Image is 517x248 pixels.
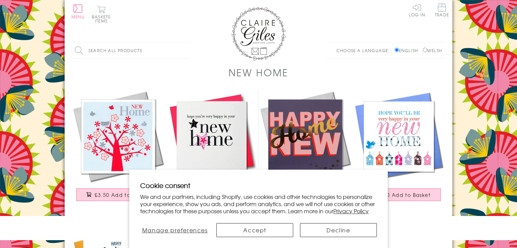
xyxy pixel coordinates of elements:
[423,47,442,53] label: Welsh
[357,188,441,201] button: £3.50 Add to Basket
[435,3,449,18] a: Trade
[395,48,399,52] input: English
[95,191,150,198] span: £3.50 Add to Basket
[229,65,288,79] h1: New Home
[258,90,352,183] img: New Home Card, Pink on Plum Happy New Home, with gold foil
[71,90,165,183] img: New Home Card, Tree, New Home, Embossed and Foiled text
[71,14,85,20] span: Menu
[375,191,431,198] span: £3.50 Add to Basket
[76,188,161,201] button: £3.50 Add to Basket
[300,223,377,237] button: Decline
[95,14,111,24] span: 0 items
[231,7,286,61] img: Claire Giles Greetings Cards
[258,90,352,208] a: New Home Card, Pink on Plum Happy New Home, with gold foil £3.50 Add to Basket
[140,181,377,190] h2: Cookie consent
[142,226,208,234] span: Manage preferences
[92,5,111,23] button: Basket0 items
[435,3,449,17] span: Trade
[140,223,210,237] button: Manage preferences
[352,90,446,208] a: New Home Card, Colourful Houses, Hope you'll be very happy in your New Home £3.50 Add to Basket
[71,90,165,208] a: New Home Card, Tree, New Home, Embossed and Foiled text £3.50 Add to Basket
[71,43,190,58] input: Search all products
[184,43,190,58] input: Search
[165,90,258,183] img: New Home Card, Pink Star, Embellished with a padded star
[409,3,425,17] a: Log In
[165,90,258,208] a: New Home Card, Pink Star, Embellished with a padded star £3.50 Add to Basket
[352,90,446,183] img: New Home Card, Colourful Houses, Hope you'll be very happy in your New Home
[395,47,421,53] label: English
[333,207,369,215] a: Privacy Policy
[423,48,427,52] input: Welsh
[336,47,393,53] p: Choose a language:
[71,4,85,19] button: Menu
[140,193,377,214] p: We and our partners, including Shopify, use cookies and other technologies to personalize your ex...
[216,223,293,237] button: Accept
